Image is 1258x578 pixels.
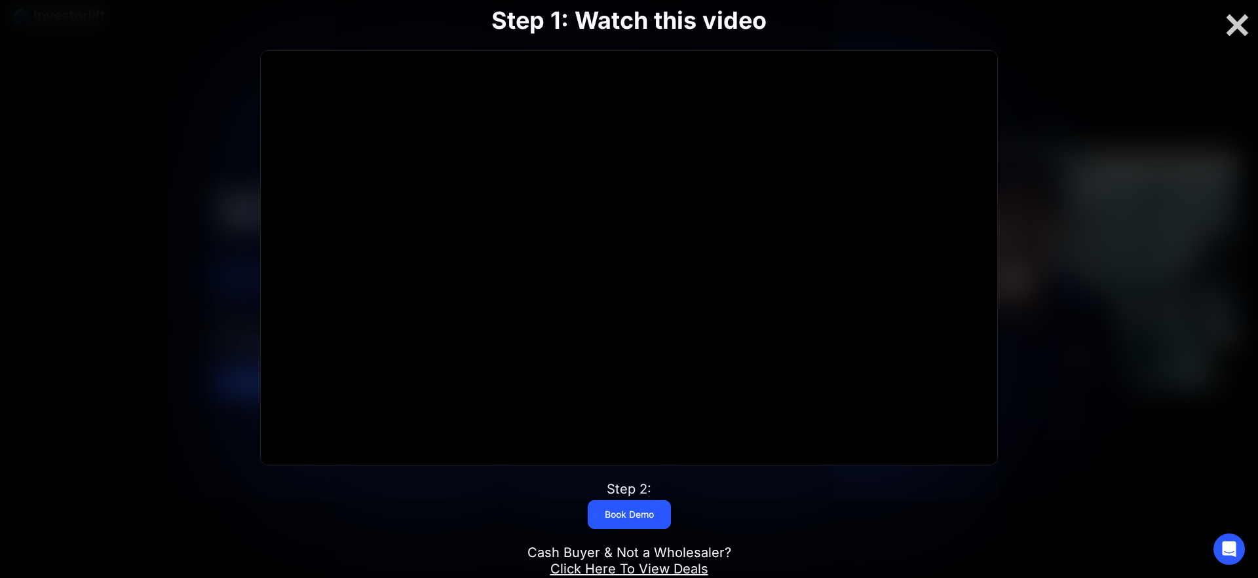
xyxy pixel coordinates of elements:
div: Cash Buyer & Not a Wholesaler? [527,545,731,577]
strong: Step 1: Watch this video [491,6,767,35]
div: Open Intercom Messenger [1213,533,1245,565]
a: Click Here To View Deals [550,561,708,577]
a: Book Demo [588,500,671,529]
div: Step 2: [607,481,651,497]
